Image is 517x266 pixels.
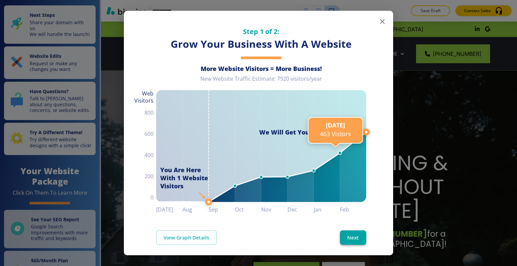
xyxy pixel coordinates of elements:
[287,205,314,214] h6: Dec
[182,205,209,214] h6: Aug
[340,205,366,214] h6: Feb
[156,230,217,244] a: View Graph Details
[156,75,366,88] div: New Website Traffic Estimate: 7920 visitors/year
[314,205,340,214] h6: Jan
[156,65,366,73] h6: More Website Visitors = More Business!
[209,205,235,214] h6: Sep
[340,230,366,244] button: Next
[235,205,261,214] h6: Oct
[156,27,366,36] h5: Step 1 of 2:
[156,205,182,214] h6: [DATE]
[261,205,287,214] h6: Nov
[156,37,366,51] h3: Grow Your Business With A Website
